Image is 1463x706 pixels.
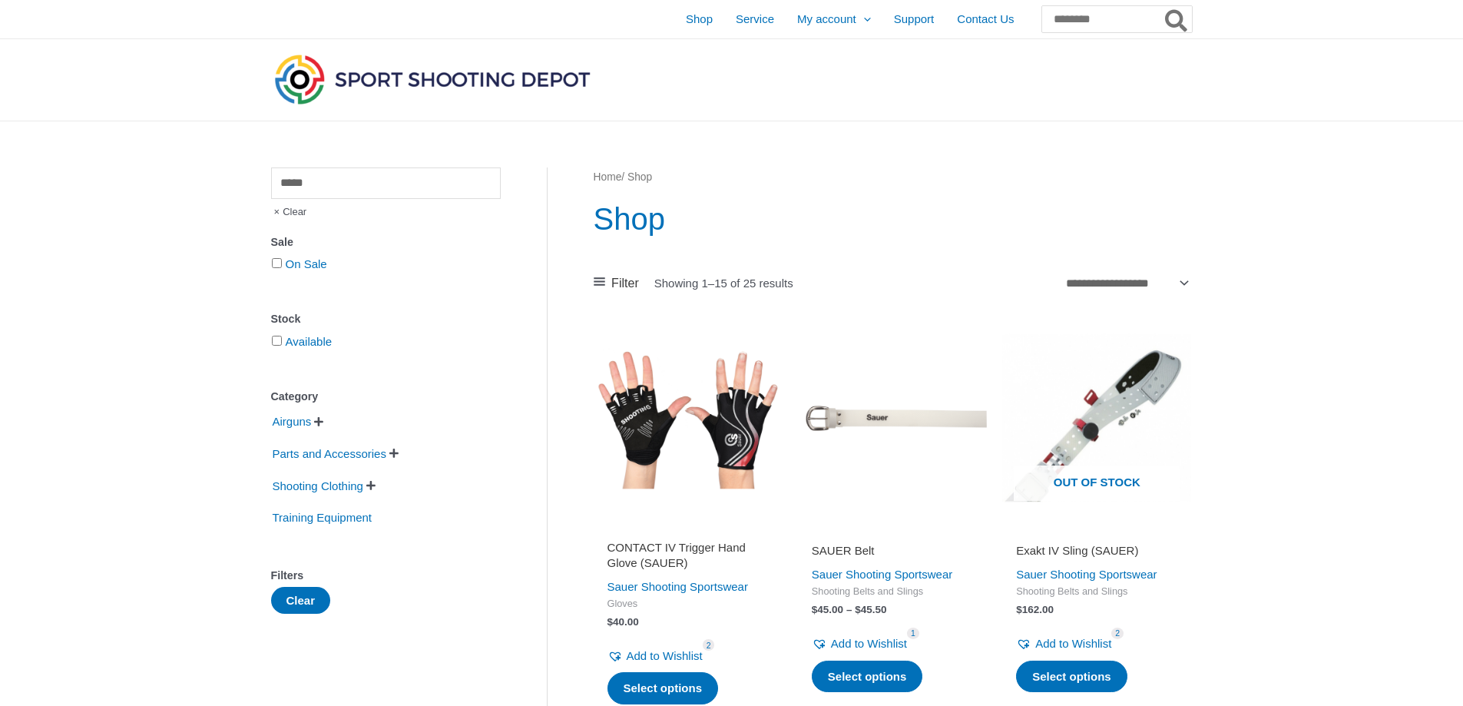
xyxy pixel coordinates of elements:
span:  [366,480,376,491]
span: – [846,604,852,615]
a: SAUER Belt [812,543,973,564]
span: Shooting Belts and Slings [812,585,973,598]
a: On Sale [286,257,327,270]
a: Select options for “SAUER Belt” [812,661,923,693]
span: $ [1016,604,1022,615]
a: Add to Wishlist [607,645,703,667]
h2: Exakt IV Sling (SAUER) [1016,543,1177,559]
span:  [314,416,323,427]
p: Showing 1–15 of 25 results [654,277,793,289]
bdi: 40.00 [607,616,639,628]
span: Out of stock [1014,466,1180,501]
span: 2 [703,639,715,651]
a: Available [286,335,333,348]
nav: Breadcrumb [594,167,1192,187]
h2: CONTACT IV Trigger Hand Glove (SAUER) [607,540,769,570]
img: Exakt IV Sling [1002,323,1191,512]
span: $ [855,604,861,615]
button: Search [1162,6,1192,32]
span: Gloves [607,598,769,611]
div: Category [271,386,501,408]
a: Training Equipment [271,510,374,523]
h1: Shop [594,197,1192,240]
span: $ [607,616,614,628]
input: On Sale [272,258,282,268]
button: Clear [271,587,331,614]
a: Add to Wishlist [1016,633,1111,655]
div: Sale [271,231,501,254]
a: CONTACT IV Trigger Hand Glove (SAUER) [607,540,769,576]
a: Sauer Shooting Sportswear [1016,568,1157,581]
div: Filters [271,565,501,587]
a: Parts and Accessories [271,446,388,459]
iframe: Customer reviews powered by Trustpilot [607,522,769,540]
img: Sport Shooting Depot [271,51,594,108]
a: Exakt IV Sling (SAUER) [1016,543,1177,564]
a: Select options for “Exakt IV Sling (SAUER)” [1016,661,1127,693]
h2: SAUER Belt [812,543,973,559]
iframe: Customer reviews powered by Trustpilot [1016,522,1177,540]
a: Shooting Clothing [271,478,365,491]
bdi: 45.50 [855,604,886,615]
span:  [389,448,399,459]
span: Add to Wishlist [831,637,907,650]
span: Shooting Belts and Slings [1016,585,1177,598]
select: Shop order [1061,271,1192,294]
img: CONTACT IV Trigger Hand Glove [594,323,783,512]
span: Training Equipment [271,505,374,531]
span: $ [812,604,818,615]
div: Stock [271,308,501,330]
span: Shooting Clothing [271,473,365,499]
img: SAUER Belt [798,323,987,512]
span: Add to Wishlist [1035,637,1111,650]
input: Available [272,336,282,346]
a: Add to Wishlist [812,633,907,655]
a: Airguns [271,414,313,427]
span: Airguns [271,409,313,435]
a: Home [594,171,622,183]
span: Add to Wishlist [627,649,703,662]
a: Filter [594,272,639,295]
iframe: Customer reviews powered by Trustpilot [812,522,973,540]
span: 2 [1111,628,1124,639]
span: Clear [271,199,307,225]
a: Sauer Shooting Sportswear [812,568,952,581]
a: Sauer Shooting Sportswear [607,580,748,593]
span: Parts and Accessories [271,441,388,467]
bdi: 45.00 [812,604,843,615]
a: Out of stock [1002,323,1191,512]
bdi: 162.00 [1016,604,1054,615]
span: Filter [611,272,639,295]
span: 1 [907,628,919,639]
a: Select options for “CONTACT IV Trigger Hand Glove (SAUER)” [607,672,719,704]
